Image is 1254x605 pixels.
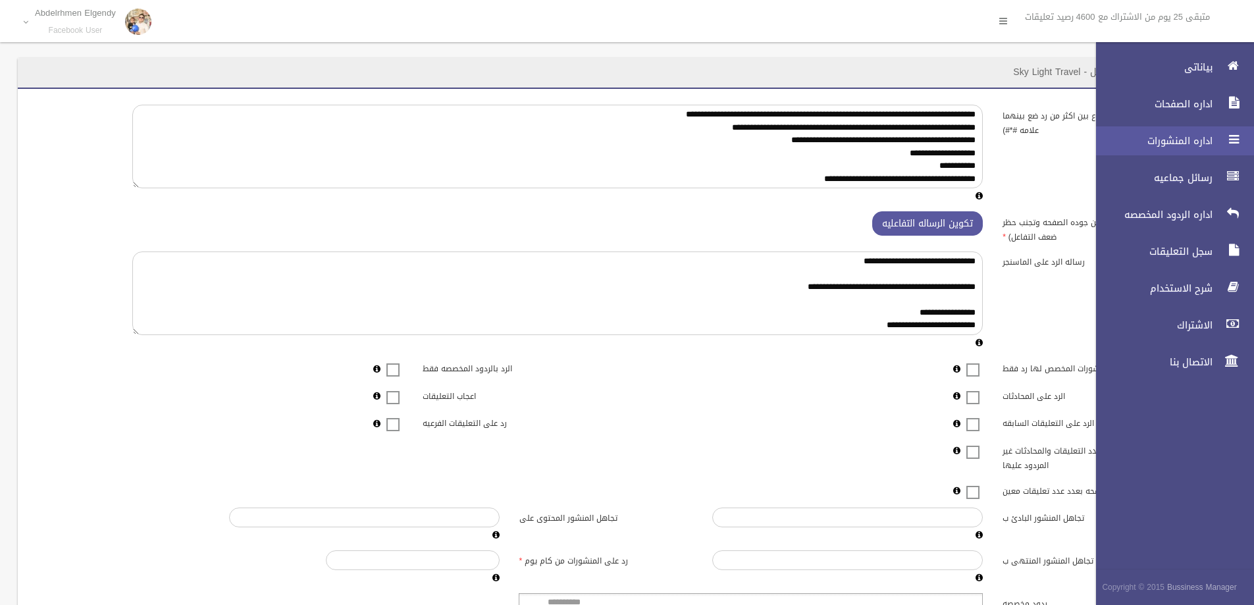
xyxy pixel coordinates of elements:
label: الرد على المحادثات [993,385,1186,404]
label: ارسال تقرير يومى بعدد التعليقات والمحادثات غير المردود عليها [993,440,1186,473]
a: اداره الردود المخصصه [1085,200,1254,229]
a: الاشتراك [1085,311,1254,340]
label: تجاهل المنشور المنتهى ب [993,550,1186,569]
strong: Bussiness Manager [1167,580,1237,594]
a: اداره المنشورات [1085,126,1254,155]
span: الاشتراك [1085,319,1216,332]
span: سجل التعليقات [1085,245,1216,258]
label: تجاهل المنشور البادئ ب [993,508,1186,526]
small: Facebook User [35,26,116,36]
a: سجل التعليقات [1085,237,1254,266]
label: رد على المنشورات من كام يوم [509,550,703,569]
label: رساله v (افضل لتحسين جوده الصفحه وتجنب حظر ضعف التفاعل) [993,211,1186,244]
label: الرد على المنشورات المخصص لها رد فقط [993,358,1186,377]
span: اداره الردود المخصصه [1085,208,1216,221]
p: Abdelrhmen Elgendy [35,8,116,18]
label: اعجاب التعليقات [413,385,606,404]
header: اداره الصفحات / تعديل - Sky Light Travel [997,59,1194,85]
label: رد على التعليقات الفرعيه [413,413,606,431]
a: شرح الاستخدام [1085,274,1254,303]
label: الرد على التعليقات السابقه [993,413,1186,431]
button: تكوين الرساله التفاعليه [872,211,983,236]
span: اداره المنشورات [1085,134,1216,147]
span: بياناتى [1085,61,1216,74]
a: بياناتى [1085,53,1254,82]
a: رسائل جماعيه [1085,163,1254,192]
label: الرد على التعليق (للتنوع بين اكثر من رد ضع بينهما علامه #*#) [993,105,1186,138]
span: Copyright © 2015 [1102,580,1164,594]
span: رسائل جماعيه [1085,171,1216,184]
label: رساله الرد على الماسنجر [993,251,1186,270]
span: شرح الاستخدام [1085,282,1216,295]
span: الاتصال بنا [1085,355,1216,369]
label: ايقاف تفعيل الصفحه بعدد عدد تعليقات معين [993,480,1186,498]
a: اداره الصفحات [1085,90,1254,118]
label: الرد بالردود المخصصه فقط [413,358,606,377]
span: اداره الصفحات [1085,97,1216,111]
a: الاتصال بنا [1085,348,1254,377]
label: تجاهل المنشور المحتوى على [509,508,703,526]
